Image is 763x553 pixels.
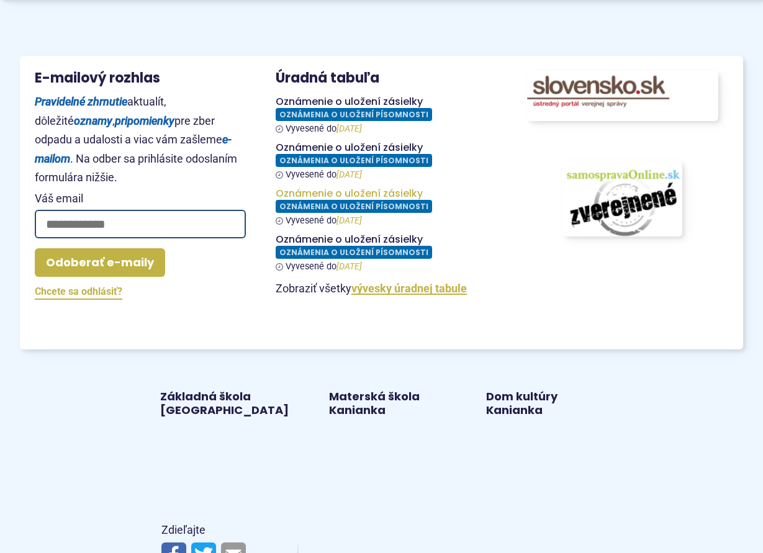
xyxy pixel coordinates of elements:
[35,192,246,205] span: Váš email
[276,233,487,272] a: Oznámenie o uložení zásielky Oznámenia o uložení písomnosti Vyvesené do[DATE]
[276,187,487,226] a: Oznámenie o uložení zásielky Oznámenia o uložení písomnosti Vyvesené do[DATE]
[276,233,487,246] h4: Oznámenie o uložení zásielky
[35,248,165,277] button: Odoberať e-maily
[276,282,487,296] p: Zobraziť všetky
[276,96,487,108] h4: Oznámenie o uložení zásielky
[161,389,289,418] a: Základná škola [GEOGRAPHIC_DATA]
[35,95,127,108] strong: Pravidelné zhrnutie
[276,187,487,200] h4: Oznámenie o uložení zásielky
[276,142,487,154] h4: Oznámenie o uložení zásielky
[351,282,467,295] a: Zobraziť celú úradnú tabuľu
[35,210,246,238] input: Váš email
[276,142,487,180] a: Oznámenie o uložení zásielky Oznámenia o uložení písomnosti Vyvesené do[DATE]
[527,71,718,121] img: Odkaz na portál www.slovensko.sk
[115,114,174,127] strong: pripomienky
[74,114,112,127] strong: oznamy
[475,389,602,418] a: Dom kultúry Kanianka
[161,521,602,540] p: Zdieľajte
[318,389,445,418] a: Materská škola Kanianka
[276,71,379,86] h3: Úradná tabuľa
[562,161,682,236] img: obrázok s odkazom na portál www.samospravaonline.sk, kde obec zverejňuje svoje zmluvy, faktúry a ...
[276,96,487,134] a: Oznámenie o uložení zásielky Oznámenia o uložení písomnosti Vyvesené do[DATE]
[35,283,122,300] a: Chcete sa odhlásiť?
[35,133,232,165] strong: e-mailom
[35,71,246,86] h3: E-mailový rozhlas
[35,92,246,187] p: aktualít, dôležité , pre zber odpadu a udalosti a viac vám zašleme . Na odber sa prihlásite odosl...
